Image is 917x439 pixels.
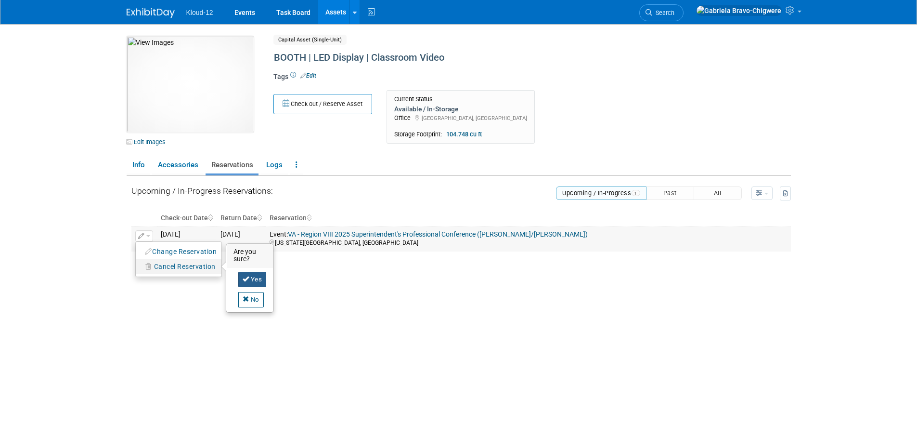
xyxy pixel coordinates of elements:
[206,157,258,173] a: Reservations
[217,226,266,251] td: [DATE]
[238,292,264,307] a: No
[639,4,684,21] a: Search
[422,115,527,121] span: [GEOGRAPHIC_DATA], [GEOGRAPHIC_DATA]
[646,186,694,200] button: Past
[443,130,485,139] span: 104.748 cu ft
[273,94,372,114] button: Check out / Reserve Asset
[141,245,222,258] button: Change Reservation
[227,244,273,267] h3: Are you sure?
[127,157,150,173] a: Info
[141,260,220,273] button: Cancel Reservation
[157,210,217,226] th: Check-out Date : activate to sort column ascending
[271,49,711,67] div: BOOTH | LED Display | Classroom Video
[394,105,527,113] div: Available / In-Storage
[152,157,204,173] a: Accessories
[266,210,791,226] th: Reservation : activate to sort column ascending
[696,5,782,16] img: Gabriela Bravo-Chigwere
[157,226,217,251] td: [DATE]
[632,190,640,196] span: 1
[270,230,787,239] div: Event:
[127,36,254,133] img: View Images
[394,130,527,139] div: Storage Footprint:
[394,95,527,103] div: Current Status
[127,8,175,18] img: ExhibitDay
[394,114,411,121] span: Office
[694,186,742,200] button: All
[127,136,169,148] a: Edit Images
[556,186,646,200] button: Upcoming / In-Progress1
[270,239,787,247] div: [US_STATE][GEOGRAPHIC_DATA], [GEOGRAPHIC_DATA]
[238,272,267,287] a: Yes
[260,157,288,173] a: Logs
[273,72,711,88] div: Tags
[186,9,213,16] span: Kloud-12
[217,210,266,226] th: Return Date : activate to sort column ascending
[131,186,273,196] span: Upcoming / In-Progress Reservations:
[273,35,347,45] span: Capital Asset (Single-Unit)
[652,9,674,16] span: Search
[154,263,216,270] span: Cancel Reservation
[288,230,588,238] a: VA - Region VIII 2025 Superintendent's Professional Conference ([PERSON_NAME]/[PERSON_NAME])
[300,72,316,79] a: Edit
